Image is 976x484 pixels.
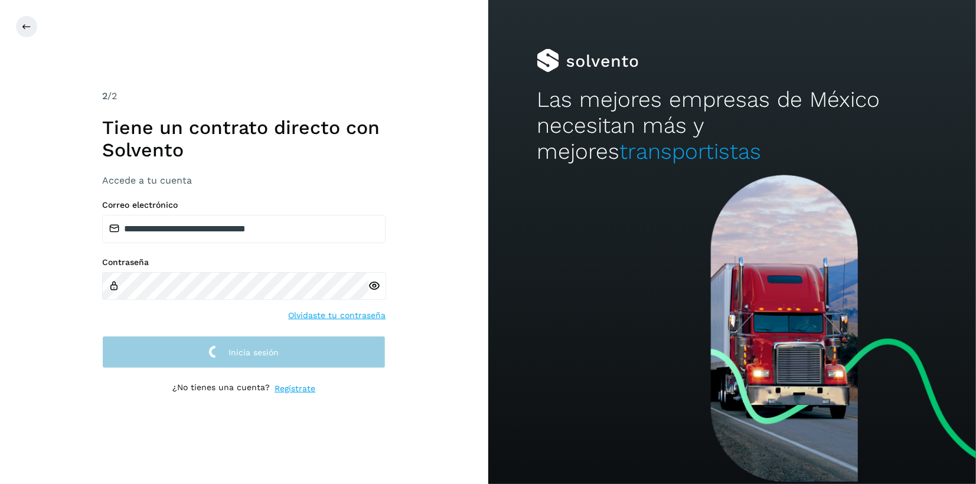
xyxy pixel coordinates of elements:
span: Inicia sesión [229,348,279,357]
div: /2 [102,89,386,103]
span: transportistas [619,139,761,164]
a: Regístrate [275,382,315,395]
h2: Las mejores empresas de México necesitan más y mejores [537,87,927,165]
h3: Accede a tu cuenta [102,175,386,186]
p: ¿No tienes una cuenta? [172,382,270,395]
span: 2 [102,90,107,102]
a: Olvidaste tu contraseña [288,309,386,322]
label: Correo electrónico [102,200,386,210]
button: Inicia sesión [102,336,386,368]
h1: Tiene un contrato directo con Solvento [102,116,386,162]
label: Contraseña [102,257,386,267]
